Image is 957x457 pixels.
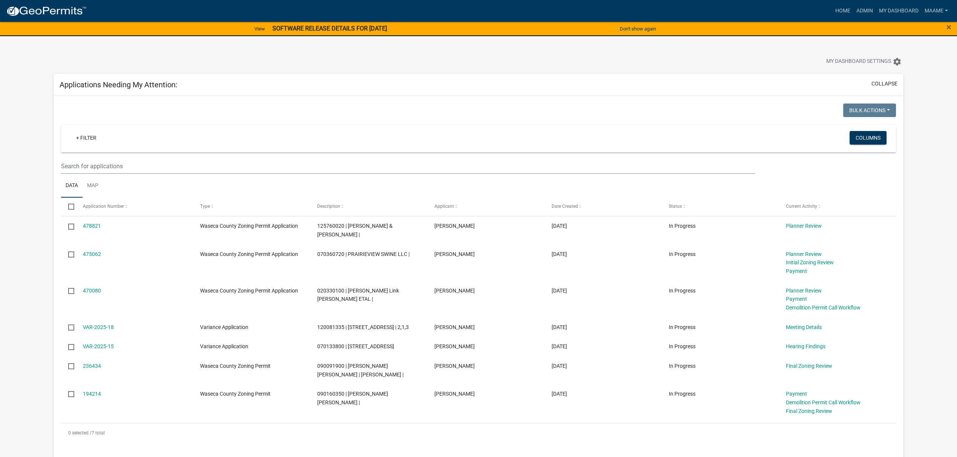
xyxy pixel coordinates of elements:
[83,324,114,330] a: VAR-2025-18
[200,223,298,229] span: Waseca County Zoning Permit Application
[552,324,567,330] span: 08/27/2025
[786,268,807,274] a: Payment
[317,251,410,257] span: 070360720 | PRAIRIEVIEW SWINE LLC |
[83,251,101,257] a: 475062
[946,23,951,32] button: Close
[669,288,696,294] span: In Progress
[669,343,696,349] span: In Progress
[434,324,475,330] span: ERIN EDWARDS
[853,4,876,18] a: Admin
[786,324,822,330] a: Meeting Details
[893,57,902,66] i: settings
[786,296,807,302] a: Payment
[544,198,662,216] datatable-header-cell: Date Created
[317,343,394,349] span: 070133800 | 17674 240TH ST | 8
[60,80,177,89] h5: Applications Needing My Attention:
[669,204,682,209] span: Status
[317,204,340,209] span: Description
[876,4,922,18] a: My Dashboard
[779,198,896,216] datatable-header-cell: Current Activity
[552,223,567,229] span: 09/15/2025
[786,343,826,349] a: Hearing Findings
[434,204,454,209] span: Applicant
[434,343,475,349] span: Matt Holland
[83,223,101,229] a: 478821
[83,204,124,209] span: Application Number
[200,251,298,257] span: Waseca County Zoning Permit Application
[922,4,951,18] a: Maame
[68,430,92,436] span: 0 selected /
[669,251,696,257] span: In Progress
[75,198,193,216] datatable-header-cell: Application Number
[552,391,567,397] span: 11/21/2023
[83,391,101,397] a: 194214
[820,54,908,69] button: My Dashboard Settingssettings
[786,288,822,294] a: Planner Review
[200,324,248,330] span: Variance Application
[200,363,271,369] span: Waseca County Zoning Permit
[54,96,903,450] div: collapse
[200,288,298,294] span: Waseca County Zoning Permit Application
[61,174,83,198] a: Data
[552,251,567,257] span: 09/08/2025
[786,251,822,257] a: Planner Review
[61,158,755,174] input: Search for applications
[434,288,475,294] span: Jennifer VonEnde
[317,223,393,238] span: 125760020 | LISA K & WILLIAM K POPPE |
[200,204,210,209] span: Type
[617,23,659,35] button: Don't show again
[434,391,475,397] span: Sonia Lara
[83,343,114,349] a: VAR-2025-15
[669,223,696,229] span: In Progress
[826,57,891,66] span: My Dashboard Settings
[61,423,896,442] div: 7 total
[850,131,887,145] button: Columns
[843,104,896,117] button: Bulk Actions
[272,25,387,32] strong: SOFTWARE RELEASE DETAILS FOR [DATE]
[83,288,101,294] a: 470080
[786,399,861,405] a: Demolition Permit Call Workflow
[200,391,271,397] span: Waseca County Zoning Permit
[946,22,951,32] span: ×
[786,305,861,311] a: Demolition Permit Call Workflow
[786,204,817,209] span: Current Activity
[786,363,832,369] a: Final Zoning Review
[61,198,75,216] datatable-header-cell: Select
[317,363,404,378] span: 090091900 | WILLIAM DEREK BREWER | BECKY BREWER |
[669,363,696,369] span: In Progress
[434,363,475,369] span: Becky Brewer
[193,198,310,216] datatable-header-cell: Type
[662,198,779,216] datatable-header-cell: Status
[83,174,103,198] a: Map
[669,324,696,330] span: In Progress
[317,288,399,302] span: 020330100 | Laura Link Stewart ETAL |
[552,204,578,209] span: Date Created
[552,343,567,349] span: 05/28/2025
[83,363,101,369] a: 236434
[251,23,268,35] a: View
[552,363,567,369] span: 03/22/2024
[832,4,853,18] a: Home
[434,251,475,257] span: Brian Zabel
[786,259,834,265] a: Initial Zoning Review
[786,391,807,397] a: Payment
[70,131,102,145] a: + Filter
[669,391,696,397] span: In Progress
[434,223,475,229] span: William Poppe
[427,198,544,216] datatable-header-cell: Applicant
[552,288,567,294] span: 08/27/2025
[200,343,248,349] span: Variance Application
[317,324,409,330] span: 120081335 | 37516 CLEAR LAKE DR | 2,1,3
[786,223,822,229] a: Planner Review
[786,408,832,414] a: Final Zoning Review
[317,391,388,405] span: 090160350 | SONIA DOMINGUEZ LARA |
[310,198,427,216] datatable-header-cell: Description
[871,80,897,88] button: collapse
